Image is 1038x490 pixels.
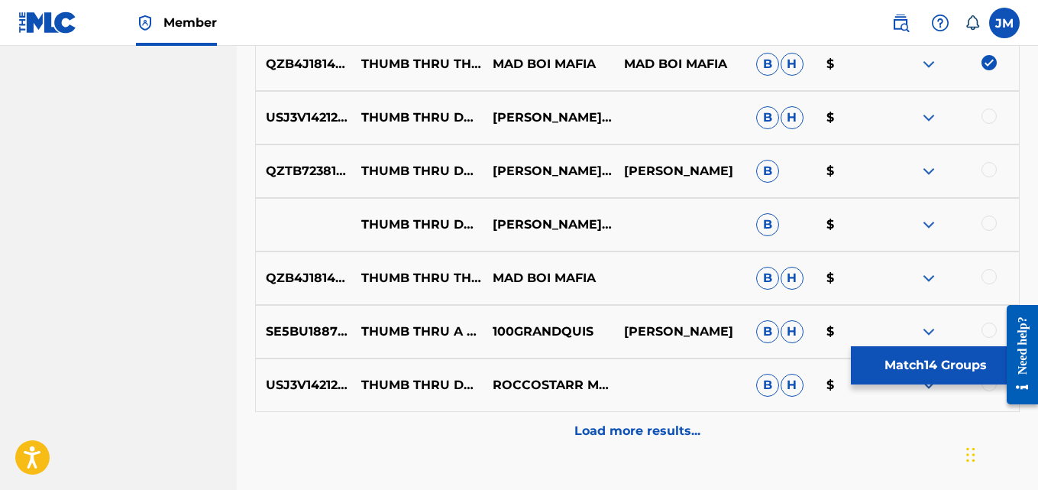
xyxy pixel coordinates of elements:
img: deselect [981,55,997,70]
p: $ [816,269,888,287]
img: expand [920,269,938,287]
div: Help [925,8,956,38]
p: [PERSON_NAME] [614,323,745,341]
iframe: Resource Center [995,293,1038,416]
span: B [756,213,779,236]
p: USJ3V1421259 [256,109,351,127]
img: search [891,14,910,32]
p: MAD BOI MAFIA [483,269,614,287]
span: B [756,53,779,76]
span: H [781,267,804,290]
img: expand [920,376,938,394]
p: ROCCOSTARR MAZZI [483,376,614,394]
p: THUMB THRU DA CHECK [351,109,483,127]
a: Public Search [885,8,916,38]
span: B [756,160,779,183]
img: expand [920,55,938,73]
span: H [781,320,804,343]
img: help [931,14,949,32]
p: QZB4J1814278 [256,55,351,73]
p: MAD BOI MAFIA [483,55,614,73]
p: THUMB THRU THE CHECK [351,269,483,287]
p: THUMB THRU DA CHECK [351,376,483,394]
p: 100GRANDQUIS [483,323,614,341]
p: $ [816,162,888,180]
p: $ [816,109,888,127]
span: B [756,267,779,290]
img: MLC Logo [18,11,77,34]
p: [PERSON_NAME] [PERSON_NAME] [483,109,614,127]
p: [PERSON_NAME] [PERSON_NAME] [483,216,614,234]
div: User Menu [989,8,1020,38]
p: USJ3V1421259 [256,376,351,394]
span: B [756,374,779,397]
p: $ [816,376,888,394]
p: [PERSON_NAME],MBA PATRON [483,162,614,180]
img: expand [920,323,938,341]
span: Member [163,14,217,31]
p: Load more results... [574,422,700,440]
span: B [756,320,779,343]
p: THUMB THRU THE CHECK [351,55,483,73]
p: THUMB THRU A CHECK [351,323,483,341]
p: $ [816,216,888,234]
p: $ [816,55,888,73]
button: Match14 Groups [851,346,1020,385]
p: SE5BU1887070 [256,323,351,341]
span: B [756,106,779,129]
img: Top Rightsholder [136,14,154,32]
p: QZB4J1814278 [256,269,351,287]
p: QZTB72381951 [256,162,351,180]
img: expand [920,109,938,127]
p: MAD BOI MAFIA [614,55,745,73]
img: expand [920,216,938,234]
iframe: Chat Widget [962,417,1038,490]
div: Notifications [965,15,980,31]
p: THUMB THRU DA CHECK [351,162,483,180]
p: THUMB THRU DA CHECK [351,216,483,234]
p: [PERSON_NAME] [614,162,745,180]
span: H [781,374,804,397]
span: H [781,53,804,76]
img: expand [920,162,938,180]
p: $ [816,323,888,341]
span: H [781,106,804,129]
div: Drag [966,432,975,478]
